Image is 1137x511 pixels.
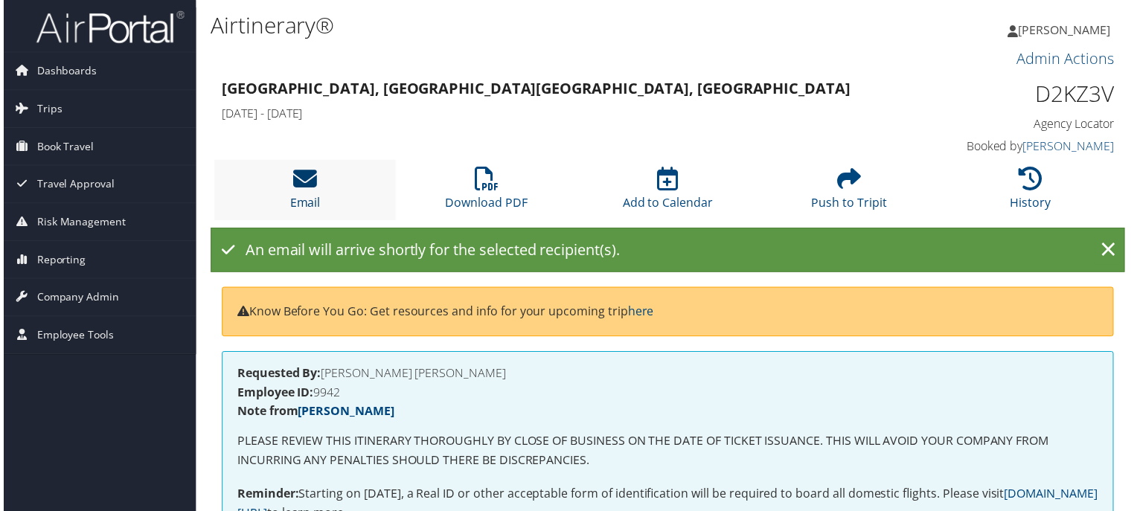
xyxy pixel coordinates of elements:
[1019,49,1117,69] a: Admin Actions
[235,386,312,402] strong: Employee ID:
[909,79,1117,110] h1: D2KZ3V
[235,434,1101,472] p: PLEASE REVIEW THIS ITINERARY THOROUGHLY BY CLOSE OF BUSINESS ON THE DATE OF TICKET ISSUANCE. THIS...
[220,79,852,99] strong: [GEOGRAPHIC_DATA], [GEOGRAPHIC_DATA] [GEOGRAPHIC_DATA], [GEOGRAPHIC_DATA]
[235,369,1101,381] h4: [PERSON_NAME] [PERSON_NAME]
[1025,138,1117,155] a: [PERSON_NAME]
[235,304,1101,324] p: Know Before You Go: Get resources and info for your upcoming trip
[235,367,319,383] strong: Requested By:
[33,10,182,45] img: airportal-logo.png
[288,176,318,212] a: Email
[33,167,112,204] span: Travel Approval
[235,388,1101,400] h4: 9942
[1011,7,1128,52] a: [PERSON_NAME]
[296,405,393,422] a: [PERSON_NAME]
[623,176,714,212] a: Add to Calendar
[444,176,527,212] a: Download PDF
[33,280,116,318] span: Company Admin
[33,129,91,166] span: Book Travel
[33,53,94,90] span: Dashboards
[33,318,111,356] span: Employee Tools
[208,229,1128,274] div: An email will arrive shortly for the selected recipient(s).
[909,116,1117,132] h4: Agency Locator
[1021,22,1113,38] span: [PERSON_NAME]
[1098,237,1124,266] a: ×
[220,106,887,122] h4: [DATE] - [DATE]
[33,91,59,128] span: Trips
[208,10,821,41] h1: Airtinerary®
[235,405,393,422] strong: Note from
[33,242,83,280] span: Reporting
[813,176,888,212] a: Push to Tripit
[1013,176,1054,212] a: History
[235,488,297,504] strong: Reminder:
[628,305,654,321] a: here
[33,205,123,242] span: Risk Management
[909,138,1117,155] h4: Booked by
